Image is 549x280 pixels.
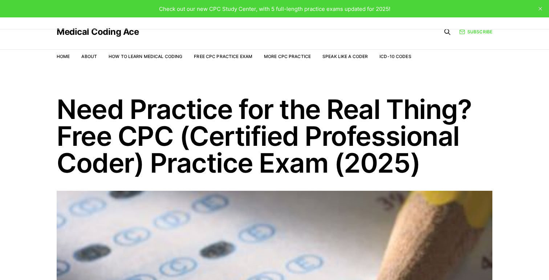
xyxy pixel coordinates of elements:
a: ICD-10 Codes [379,54,411,59]
a: More CPC Practice [264,54,311,59]
iframe: portal-trigger [428,244,549,280]
a: How to Learn Medical Coding [109,54,182,59]
a: Medical Coding Ace [57,28,139,36]
a: Home [57,54,70,59]
a: About [81,54,97,59]
button: close [534,3,546,15]
a: Speak Like a Coder [322,54,368,59]
h1: Need Practice for the Real Thing? Free CPC (Certified Professional Coder) Practice Exam (2025) [57,96,492,176]
span: Check out our new CPC Study Center, with 5 full-length practice exams updated for 2025! [159,5,390,12]
a: Subscribe [459,28,492,35]
a: Free CPC Practice Exam [194,54,252,59]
